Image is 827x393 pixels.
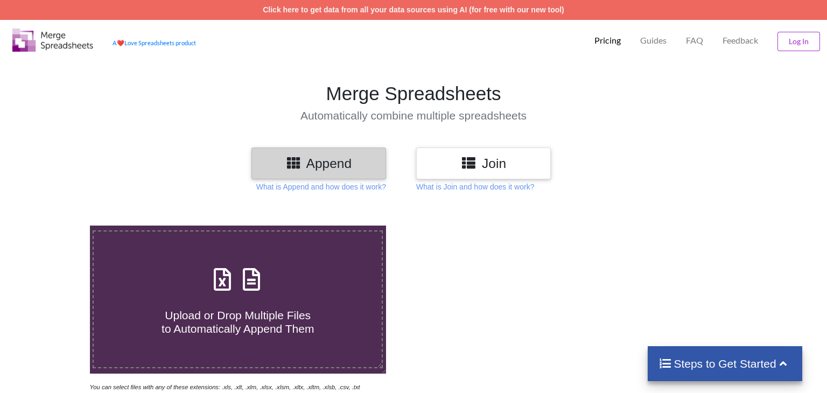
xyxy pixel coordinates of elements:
[162,309,314,335] span: Upload or Drop Multiple Files to Automatically Append Them
[424,156,543,171] h3: Join
[263,5,564,14] a: Click here to get data from all your data sources using AI (for free with our new tool)
[723,36,758,45] span: Feedback
[12,29,93,52] img: Logo.png
[117,39,124,46] span: heart
[594,35,621,46] p: Pricing
[416,181,534,192] p: What is Join and how does it work?
[658,357,791,370] h4: Steps to Get Started
[640,35,667,46] p: Guides
[686,35,703,46] p: FAQ
[256,181,386,192] p: What is Append and how does it work?
[113,39,196,46] a: AheartLove Spreadsheets product
[777,32,820,51] button: Log In
[260,156,378,171] h3: Append
[90,384,360,390] i: You can select files with any of these extensions: .xls, .xlt, .xlm, .xlsx, .xlsm, .xltx, .xltm, ...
